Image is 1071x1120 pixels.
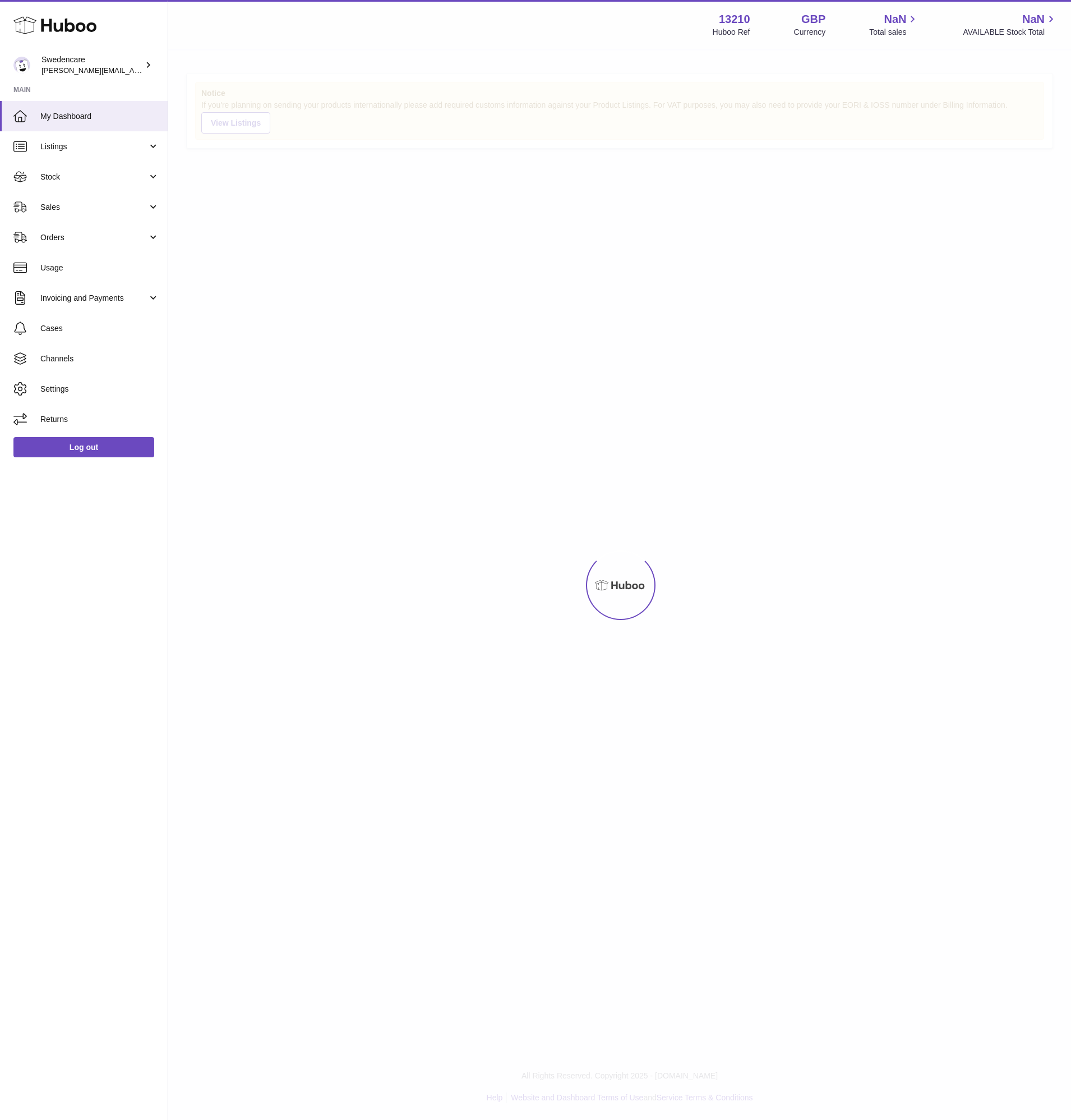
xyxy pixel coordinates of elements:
[40,414,159,425] span: Returns
[41,66,285,75] span: [PERSON_NAME][EMAIL_ADDRESS][PERSON_NAME][DOMAIN_NAME]
[884,12,906,27] span: NaN
[40,202,147,213] span: Sales
[40,354,159,364] span: Channels
[40,232,147,243] span: Orders
[963,12,1058,38] a: NaN AVAILABLE Stock Total
[40,293,147,304] span: Invoicing and Payments
[963,27,1058,38] span: AVAILABLE Stock Total
[13,57,30,74] img: daniel.corbridge@swedencare.co.uk
[719,12,750,27] strong: 13210
[41,54,142,76] div: Swedencare
[713,27,750,38] div: Huboo Ref
[794,27,826,38] div: Currency
[40,263,159,273] span: Usage
[40,111,159,122] span: My Dashboard
[40,141,147,152] span: Listings
[13,437,154,457] a: Log out
[869,27,919,38] span: Total sales
[869,12,919,38] a: NaN Total sales
[40,323,159,334] span: Cases
[1022,12,1045,27] span: NaN
[40,384,159,394] span: Settings
[40,172,147,182] span: Stock
[801,12,825,27] strong: GBP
